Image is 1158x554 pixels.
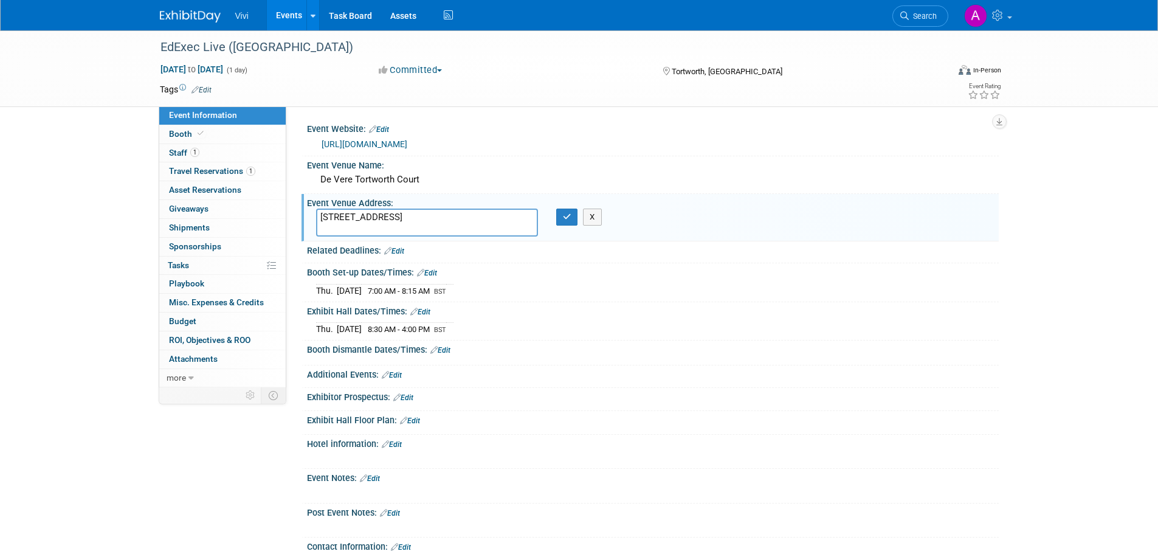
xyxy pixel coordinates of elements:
[159,275,286,293] a: Playbook
[160,10,221,23] img: ExhibitDay
[160,83,212,95] td: Tags
[307,341,999,356] div: Booth Dismantle Dates/Times:
[369,125,389,134] a: Edit
[159,238,286,256] a: Sponsorships
[368,325,430,334] span: 8:30 AM - 4:00 PM
[246,167,255,176] span: 1
[360,474,380,483] a: Edit
[307,388,999,404] div: Exhibitor Prospectus:
[909,12,937,21] span: Search
[337,284,362,297] td: [DATE]
[307,120,999,136] div: Event Website:
[198,130,204,137] i: Booth reservation complete
[159,257,286,275] a: Tasks
[191,86,212,94] a: Edit
[307,194,999,209] div: Event Venue Address:
[169,185,241,195] span: Asset Reservations
[159,350,286,369] a: Attachments
[169,279,204,288] span: Playbook
[307,365,999,381] div: Additional Events:
[240,387,261,403] td: Personalize Event Tab Strip
[169,110,237,120] span: Event Information
[190,148,199,157] span: 1
[169,148,199,158] span: Staff
[434,326,446,334] span: BST
[159,331,286,350] a: ROI, Objectives & ROO
[417,269,437,277] a: Edit
[382,371,402,379] a: Edit
[235,11,249,21] span: Vivi
[393,393,413,402] a: Edit
[307,435,999,451] div: Hotel information:
[322,139,407,149] a: [URL][DOMAIN_NAME]
[380,509,400,518] a: Edit
[160,64,224,75] span: [DATE] [DATE]
[159,162,286,181] a: Travel Reservations1
[430,346,450,355] a: Edit
[156,36,930,58] div: EdExec Live ([GEOGRAPHIC_DATA])
[307,241,999,257] div: Related Deadlines:
[307,263,999,279] div: Booth Set-up Dates/Times:
[391,543,411,552] a: Edit
[159,144,286,162] a: Staff1
[169,166,255,176] span: Travel Reservations
[159,313,286,331] a: Budget
[316,170,990,189] div: De Vere Tortworth Court
[159,369,286,387] a: more
[169,204,209,213] span: Giveaways
[368,286,430,296] span: 7:00 AM - 8:15 AM
[973,66,1001,75] div: In-Person
[968,83,1001,89] div: Event Rating
[159,181,286,199] a: Asset Reservations
[159,294,286,312] a: Misc. Expenses & Credits
[374,64,447,77] button: Committed
[307,504,999,519] div: Post Event Notes:
[307,411,999,427] div: Exhibit Hall Floor Plan:
[672,67,782,76] span: Tortworth, [GEOGRAPHIC_DATA]
[384,247,404,255] a: Edit
[169,241,221,251] span: Sponsorships
[159,106,286,125] a: Event Information
[892,5,948,27] a: Search
[316,323,337,336] td: Thu.
[261,387,286,403] td: Toggle Event Tabs
[168,260,189,270] span: Tasks
[169,316,196,326] span: Budget
[226,66,247,74] span: (1 day)
[964,4,987,27] img: Amy Barker
[169,335,250,345] span: ROI, Objectives & ROO
[877,63,1002,81] div: Event Format
[159,200,286,218] a: Giveaways
[337,323,362,336] td: [DATE]
[307,469,999,485] div: Event Notes:
[583,209,602,226] button: X
[169,354,218,364] span: Attachments
[169,129,206,139] span: Booth
[434,288,446,296] span: BST
[959,65,971,75] img: Format-Inperson.png
[410,308,430,316] a: Edit
[169,297,264,307] span: Misc. Expenses & Credits
[382,440,402,449] a: Edit
[159,125,286,144] a: Booth
[307,156,999,171] div: Event Venue Name:
[169,223,210,232] span: Shipments
[307,302,999,318] div: Exhibit Hall Dates/Times:
[307,538,999,553] div: Contact Information:
[167,373,186,383] span: more
[159,219,286,237] a: Shipments
[186,64,198,74] span: to
[400,417,420,425] a: Edit
[316,284,337,297] td: Thu.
